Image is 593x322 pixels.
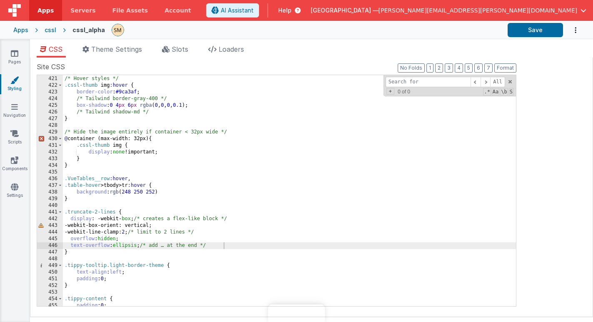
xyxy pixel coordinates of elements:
div: 443 [37,222,63,229]
span: 0 of 0 [394,89,414,95]
span: [PERSON_NAME][EMAIL_ADDRESS][PERSON_NAME][DOMAIN_NAME] [379,6,577,15]
div: 425 [37,102,63,109]
span: Site CSS [37,62,65,72]
iframe: Marker.io feedback button [268,304,325,322]
div: 429 [37,129,63,136]
div: 452 [37,282,63,289]
button: [GEOGRAPHIC_DATA] — [PERSON_NAME][EMAIL_ADDRESS][PERSON_NAME][DOMAIN_NAME] [311,6,586,15]
div: 446 [37,242,63,249]
span: CaseSensitive Search [492,88,499,96]
div: 422 [37,82,63,89]
div: 424 [37,96,63,102]
div: 426 [37,109,63,116]
button: Options [563,22,580,39]
div: 433 [37,156,63,162]
span: Toggel Replace mode [386,88,394,95]
div: 447 [37,249,63,256]
div: 449 [37,262,63,269]
button: 1 [426,63,434,73]
button: 4 [455,63,463,73]
div: 455 [37,302,63,309]
span: Slots [172,45,188,53]
span: Apps [37,6,54,15]
button: 7 [484,63,493,73]
div: 431 [37,142,63,149]
span: Theme Settings [91,45,142,53]
div: 439 [37,196,63,202]
div: 453 [37,289,63,296]
div: 444 [37,229,63,236]
span: Alt-Enter [490,77,505,87]
div: 450 [37,269,63,276]
div: 423 [37,89,63,96]
span: Whole Word Search [500,88,508,96]
div: Apps [13,26,28,34]
span: AI Assistant [221,6,254,15]
button: Save [508,23,563,37]
div: 435 [37,169,63,176]
button: 3 [445,63,453,73]
input: Search for [386,77,471,87]
div: 430 [37,136,63,142]
div: 438 [37,189,63,196]
span: RegExp Search [483,88,491,96]
div: 448 [37,256,63,262]
span: [GEOGRAPHIC_DATA] — [311,6,379,15]
div: 437 [37,182,63,189]
div: cssl_alpha [72,26,105,34]
div: 454 [37,296,63,302]
div: 441 [37,209,63,216]
div: cssl [45,26,56,34]
div: 421 [37,75,63,82]
span: Servers [70,6,95,15]
button: 2 [435,63,443,73]
button: 6 [474,63,483,73]
div: 428 [37,122,63,129]
span: Loaders [219,45,244,53]
div: 436 [37,176,63,182]
img: e9616e60dfe10b317d64a5e98ec8e357 [112,24,124,36]
div: 445 [37,236,63,242]
span: Search In Selection [509,88,513,96]
div: 440 [37,202,63,209]
div: 451 [37,276,63,282]
span: CSS [49,45,62,53]
button: No Folds [398,63,425,73]
button: 5 [465,63,473,73]
button: Format [494,63,516,73]
div: 432 [37,149,63,156]
span: File Assets [112,6,148,15]
div: 434 [37,162,63,169]
div: 427 [37,116,63,122]
button: AI Assistant [206,3,259,18]
div: 442 [37,216,63,222]
span: Help [278,6,292,15]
